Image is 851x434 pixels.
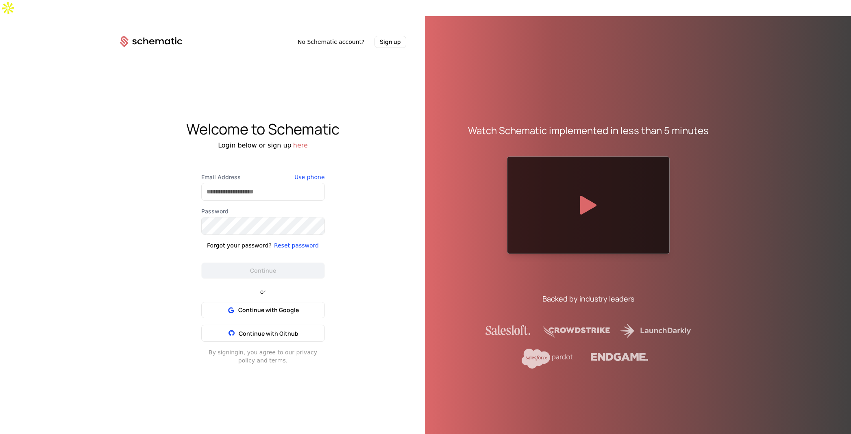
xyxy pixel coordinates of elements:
[239,330,298,337] span: Continue with Github
[201,325,325,342] button: Continue with Github
[238,306,299,314] span: Continue with Google
[468,124,709,137] div: Watch Schematic implemented in less than 5 minutes
[201,207,325,215] label: Password
[374,36,406,48] button: Sign up
[269,357,286,364] a: terms
[207,241,272,250] div: Forgot your password?
[254,289,272,295] span: or
[201,263,325,279] button: Continue
[294,173,324,181] button: Use phone
[293,141,308,150] button: here
[201,302,325,318] button: Continue with Google
[238,357,255,364] a: policy
[100,141,426,150] div: Login below or sign up
[201,173,325,181] label: Email Address
[274,241,319,250] button: Reset password
[298,38,365,46] span: No Schematic account?
[100,121,426,137] div: Welcome to Schematic
[201,348,325,365] div: By signing in , you agree to our privacy and .
[542,293,634,304] div: Backed by industry leaders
